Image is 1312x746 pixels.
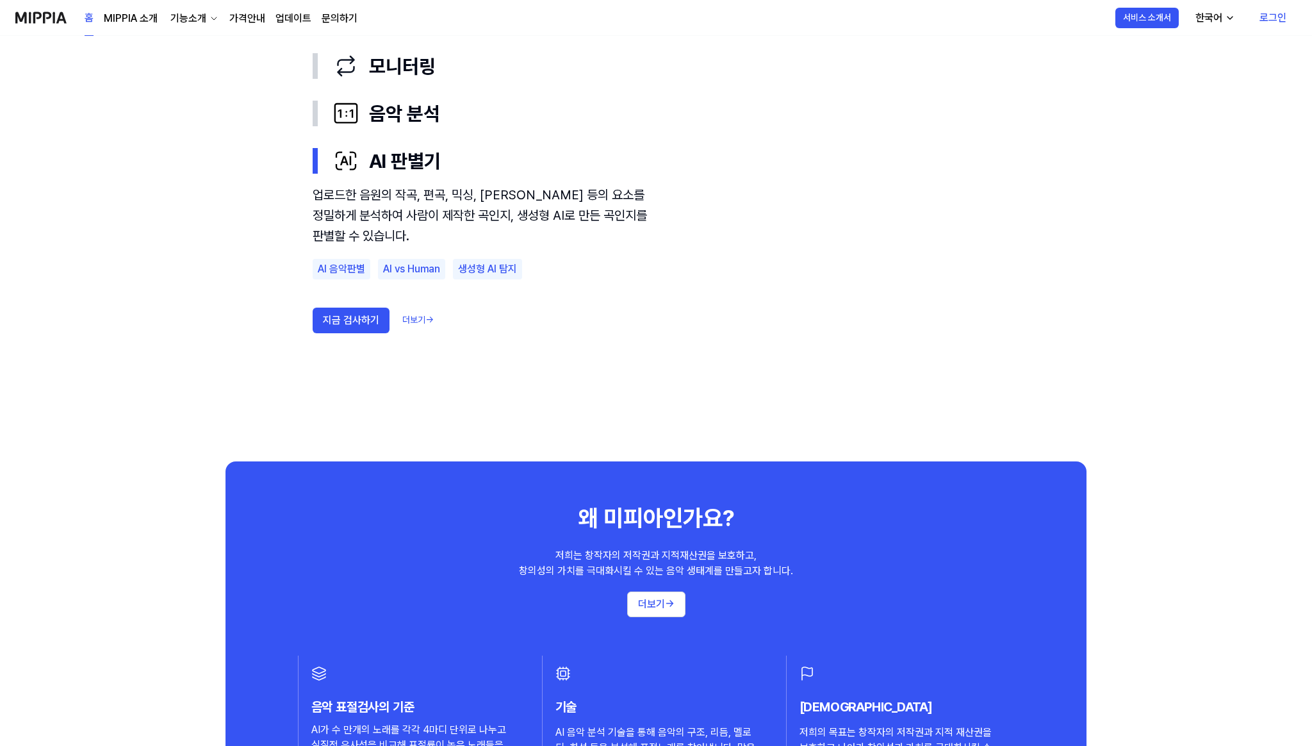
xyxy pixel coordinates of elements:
button: AI 판별기 [313,137,999,185]
h3: 음악 표절검사의 기준 [311,697,514,717]
div: 음악 분석 [333,100,999,127]
h3: 기술 [555,697,758,717]
button: 모니터링 [313,42,999,90]
a: 업데이트 [275,11,311,26]
button: 기능소개 [168,11,219,26]
div: 한국어 [1193,10,1225,26]
button: 서비스 소개서 [1115,8,1179,28]
a: 더보기→ [402,314,434,327]
div: AI 음악판별 [313,259,370,279]
div: 저희는 창작자의 저작권과 지적재산권을 보호하고, 창의성의 가치를 극대화시킬 수 있는 음악 생태계를 만들고자 합니다. [519,548,793,579]
a: 문의하기 [322,11,357,26]
button: 음악 분석 [313,90,999,137]
a: 홈 [85,1,94,36]
a: 가격안내 [229,11,265,26]
div: AI 판별기 [313,185,999,359]
div: AI vs Human [378,259,445,279]
div: 업로드한 음원의 작곡, 편곡, 믹싱, [PERSON_NAME] 등의 요소를 정밀하게 분석하여 사람이 제작한 곡인지, 생성형 AI로 만든 곡인지를 판별할 수 있습니다. [313,185,659,246]
a: MIPPIA 소개 [104,11,158,26]
div: 기능소개 [168,11,209,26]
div: 왜 미피아인가요? [578,502,734,535]
button: 지금 검사하기 [313,308,389,333]
div: AI 판별기 [333,147,999,174]
button: 더보기→ [627,592,685,617]
button: 한국어 [1185,5,1243,31]
div: 모니터링 [333,53,999,79]
div: 생성형 AI 탐지 [453,259,522,279]
h3: [DEMOGRAPHIC_DATA] [799,697,1002,717]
